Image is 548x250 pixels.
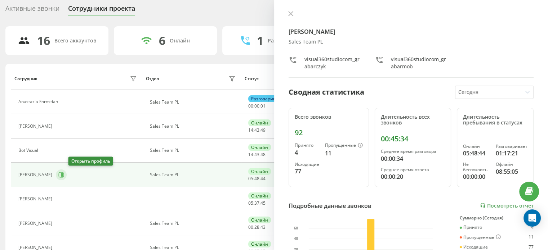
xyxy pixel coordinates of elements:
[295,143,319,148] div: Принято
[460,225,482,230] div: Принято
[496,149,527,158] div: 01:17:21
[260,224,266,230] span: 43
[460,215,534,221] div: Суммарно (Сегодня)
[304,56,361,70] div: visual360studiocom_grabarczyk
[496,162,527,167] div: Офлайн
[496,167,527,176] div: 08:55:05
[260,103,266,109] span: 01
[295,148,319,157] div: 4
[248,152,266,157] div: : :
[496,144,527,149] div: Разговаривает
[150,148,237,153] div: Sales Team PL
[248,168,271,175] div: Онлайн
[254,127,259,133] span: 43
[289,39,534,45] div: Sales Team PL
[18,172,54,177] div: [PERSON_NAME]
[463,172,490,181] div: 00:00:00
[150,221,237,226] div: Sales Team PL
[531,225,534,230] div: 4
[381,154,445,163] div: 00:00:34
[54,38,96,44] div: Всего аккаунтов
[325,143,363,149] div: Пропущенные
[381,167,445,172] div: Среднее время ответа
[159,34,165,47] div: 6
[480,203,534,209] a: Посмотреть отчет
[248,103,253,109] span: 00
[295,167,319,176] div: 77
[289,201,371,210] div: Подробные данные звонков
[260,151,266,158] span: 48
[391,56,447,70] div: visual360studiocom_grabarmob
[295,162,319,167] div: Исходящие
[18,99,60,104] div: Anastazja Forostian
[381,172,445,181] div: 00:00:20
[248,104,266,109] div: : :
[248,128,266,133] div: : :
[150,100,237,105] div: Sales Team PL
[170,38,190,44] div: Онлайн
[248,241,271,247] div: Онлайн
[381,149,445,154] div: Среднее время разговора
[325,149,363,158] div: 11
[295,114,363,120] div: Всего звонков
[18,196,54,201] div: [PERSON_NAME]
[463,162,490,172] div: Не беспокоить
[18,124,54,129] div: [PERSON_NAME]
[260,176,266,182] span: 44
[260,200,266,206] span: 45
[463,144,490,149] div: Онлайн
[146,76,159,81] div: Отдел
[254,151,259,158] span: 43
[150,124,237,129] div: Sales Team PL
[254,200,259,206] span: 37
[460,235,501,240] div: Пропущенные
[460,245,488,250] div: Исходящие
[68,5,135,16] div: Сотрудники проекта
[150,172,237,177] div: Sales Team PL
[68,157,113,166] div: Открыть профиль
[18,148,40,153] div: Bot Visual
[248,119,271,126] div: Онлайн
[248,127,253,133] span: 14
[248,151,253,158] span: 14
[529,245,534,250] div: 77
[463,114,527,126] div: Длительность пребывания в статусах
[289,87,364,97] div: Сводная статистика
[254,103,259,109] span: 00
[245,76,259,81] div: Статус
[524,209,541,227] div: Open Intercom Messenger
[381,114,445,126] div: Длительность всех звонков
[248,217,271,223] div: Онлайн
[289,27,534,36] h4: [PERSON_NAME]
[268,38,307,44] div: Разговаривают
[294,237,298,241] text: 40
[37,34,50,47] div: 16
[18,245,54,250] div: [PERSON_NAME]
[294,226,298,230] text: 60
[295,128,363,137] div: 92
[254,176,259,182] span: 48
[248,200,253,206] span: 05
[248,201,266,206] div: : :
[381,135,445,143] div: 00:45:34
[248,224,253,230] span: 00
[257,34,263,47] div: 1
[248,176,253,182] span: 05
[529,235,534,240] div: 11
[254,224,259,230] span: 28
[248,225,266,230] div: : :
[248,192,271,199] div: Онлайн
[5,5,59,16] div: Активные звонки
[150,245,237,250] div: Sales Team PL
[463,149,490,158] div: 05:48:44
[248,176,266,181] div: : :
[248,95,286,102] div: Разговаривает
[14,76,37,81] div: Сотрудник
[260,127,266,133] span: 49
[248,144,271,151] div: Онлайн
[18,221,54,226] div: [PERSON_NAME]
